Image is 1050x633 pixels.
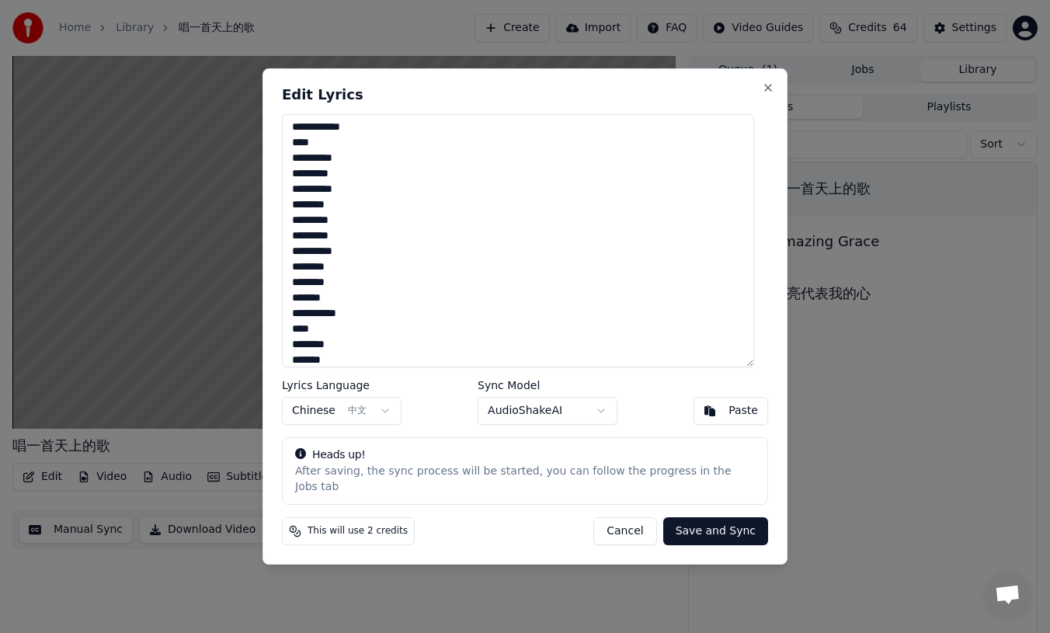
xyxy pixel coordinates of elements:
[478,380,617,391] label: Sync Model
[593,517,656,545] button: Cancel
[282,380,402,391] label: Lyrics Language
[282,88,768,102] h2: Edit Lyrics
[295,464,755,496] div: After saving, the sync process will be started, you can follow the progress in the Jobs tab
[308,525,408,537] span: This will use 2 credits
[728,403,758,419] div: Paste
[295,447,755,463] div: Heads up!
[694,397,768,425] button: Paste
[663,517,768,545] button: Save and Sync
